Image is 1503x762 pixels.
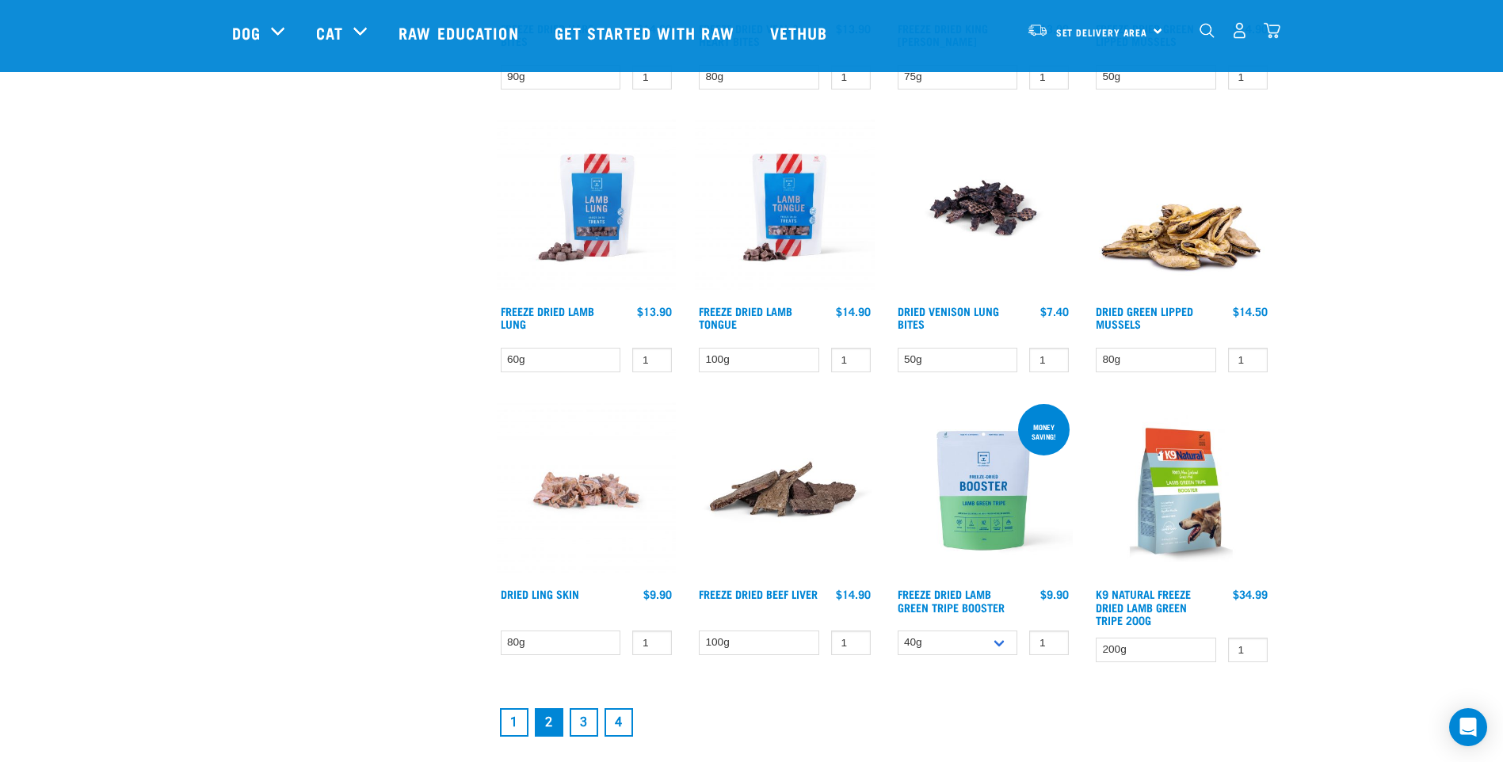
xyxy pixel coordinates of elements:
[699,591,818,596] a: Freeze Dried Beef Liver
[836,305,871,318] div: $14.90
[1233,588,1268,600] div: $34.99
[836,588,871,600] div: $14.90
[605,708,633,737] a: Goto page 4
[497,705,1272,740] nav: pagination
[1200,23,1215,38] img: home-icon-1@2x.png
[500,708,528,737] a: Goto page 1
[1040,305,1069,318] div: $7.40
[501,308,594,326] a: Freeze Dried Lamb Lung
[695,118,875,298] img: RE Product Shoot 2023 Nov8575
[232,21,261,44] a: Dog
[501,591,579,596] a: Dried Ling Skin
[1096,591,1191,622] a: K9 Natural Freeze Dried Lamb Green Tripe 200g
[1029,631,1069,655] input: 1
[894,401,1074,581] img: Freeze Dried Lamb Green Tripe
[637,305,672,318] div: $13.90
[898,308,999,326] a: Dried Venison Lung Bites
[632,65,672,90] input: 1
[570,708,598,737] a: Goto page 3
[1029,65,1069,90] input: 1
[1228,348,1268,372] input: 1
[1096,308,1193,326] a: Dried Green Lipped Mussels
[632,631,672,655] input: 1
[754,1,848,64] a: Vethub
[699,308,792,326] a: Freeze Dried Lamb Tongue
[539,1,754,64] a: Get started with Raw
[695,401,875,581] img: Stack Of Freeze Dried Beef Liver For Pets
[831,348,871,372] input: 1
[497,118,677,298] img: RE Product Shoot 2023 Nov8571
[1018,415,1070,448] div: Money saving!
[383,1,538,64] a: Raw Education
[1027,23,1048,37] img: van-moving.png
[1092,401,1272,581] img: K9 Square
[316,21,343,44] a: Cat
[831,631,871,655] input: 1
[1449,708,1487,746] div: Open Intercom Messenger
[535,708,563,737] a: Page 2
[1233,305,1268,318] div: $14.50
[643,588,672,600] div: $9.90
[1228,638,1268,662] input: 1
[894,118,1074,298] img: Venison Lung Bites
[1231,22,1248,39] img: user.png
[632,348,672,372] input: 1
[1029,348,1069,372] input: 1
[831,65,871,90] input: 1
[1264,22,1280,39] img: home-icon@2x.png
[497,401,677,581] img: Dried Ling Skin 1701
[1056,29,1148,35] span: Set Delivery Area
[1092,118,1272,298] img: 1306 Freeze Dried Mussels 01
[1228,65,1268,90] input: 1
[898,591,1005,609] a: Freeze Dried Lamb Green Tripe Booster
[1040,588,1069,600] div: $9.90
